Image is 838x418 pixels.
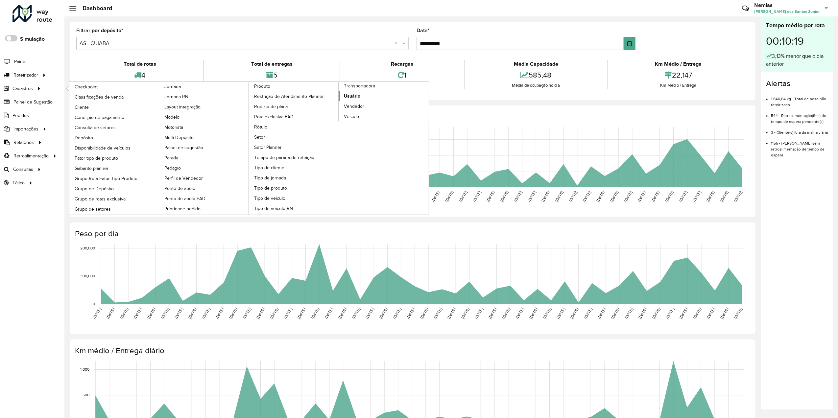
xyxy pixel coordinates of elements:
span: Grupo de setores [75,206,111,213]
span: Checkpoint [75,83,98,90]
a: Modelo [159,112,249,122]
text: [DATE] [706,190,715,203]
a: Grupo de Depósito [69,184,159,194]
text: [DATE] [596,190,605,203]
span: Retroalimentação [13,152,49,159]
div: 4 [78,68,202,82]
span: Perfil de Vendedor [164,175,203,182]
h4: Km médio / Entrega diário [75,346,749,356]
a: Transportadora [249,82,429,215]
text: [DATE] [338,307,347,320]
span: Pedidos [12,112,29,119]
div: Média de ocupação no dia [467,82,606,89]
text: [DATE] [556,307,565,320]
text: [DATE] [460,307,470,320]
text: [DATE] [310,307,320,320]
a: Tempo de parada de refeição [249,152,339,162]
span: Produto [254,83,270,90]
span: Painel de Sugestão [13,99,53,105]
a: Grupo de rotas exclusiva [69,194,159,204]
div: Média Capacidade [467,60,606,68]
span: Rota exclusiva FAD [254,113,294,120]
div: Km Médio / Entrega [610,82,747,89]
a: Rótulo [249,122,339,132]
span: Modelo [164,114,180,121]
li: 1.640,84 kg - Total de peso não roteirizado [771,91,828,108]
text: [DATE] [611,307,620,320]
a: Perfil de Vendedor [159,173,249,183]
a: Usuário [339,91,429,101]
span: Disponibilidade de veículos [75,145,131,151]
text: [DATE] [637,190,647,203]
text: [DATE] [392,307,402,320]
a: Parada [159,153,249,163]
a: Cliente [69,102,159,112]
text: [DATE] [488,307,497,320]
text: [DATE] [365,307,374,320]
div: 00:10:19 [766,30,828,52]
a: Condição de pagamento [69,112,159,122]
a: Classificações de venda [69,92,159,102]
span: Rodízio de placa [254,103,288,110]
span: Rótulo [254,124,267,130]
text: [DATE] [499,190,509,203]
span: Ponto de apoio FAD [164,195,205,202]
text: [DATE] [679,307,688,320]
span: Vendedor [344,103,364,110]
text: 500 [83,393,89,397]
text: [DATE] [447,307,456,320]
text: [DATE] [678,190,688,203]
div: Recargas [342,60,462,68]
text: [DATE] [133,307,142,320]
span: Usuário [344,93,360,100]
span: Parada [164,154,178,161]
text: [DATE] [720,307,729,320]
text: [DATE] [201,307,211,320]
a: Setor [249,132,339,142]
span: Consulta de setores [75,124,116,131]
a: Checkpoint [69,82,159,92]
text: [DATE] [119,307,129,320]
text: [DATE] [269,307,279,320]
text: [DATE] [324,307,333,320]
span: Layout integração [164,104,201,110]
span: Clear all [395,39,400,47]
span: Restrição de Atendimento Planner [254,93,324,100]
text: 0 [93,302,95,306]
text: [DATE] [555,190,564,203]
span: Tipo de produto [254,185,287,192]
span: Multi Depósito [164,134,194,141]
text: [DATE] [378,307,388,320]
span: Grupo de rotas exclusiva [75,196,126,202]
a: Fator tipo de produto [69,153,159,163]
div: Total de entregas [205,60,338,68]
a: Produto [159,82,339,215]
a: Tipo de jornada [249,173,339,183]
span: Tipo de veículo RN [254,205,293,212]
span: Tipo de veículo [254,195,285,202]
span: Classificações de venda [75,94,124,101]
a: Grupo de setores [69,204,159,214]
span: Setor [254,134,265,141]
text: [DATE] [283,307,293,320]
text: [DATE] [474,307,484,320]
span: Jornada RN [164,93,188,100]
text: [DATE] [664,190,674,203]
text: [DATE] [541,190,550,203]
a: Ponto de apoio [159,183,249,193]
text: [DATE] [624,307,634,320]
span: Grupo de Depósito [75,185,114,192]
text: [DATE] [610,190,619,203]
span: [PERSON_NAME] dos Santos Junior [754,9,820,14]
text: [DATE] [692,307,702,320]
h4: Alertas [766,79,828,88]
div: 1 [342,68,462,82]
text: [DATE] [215,307,224,320]
label: Filtrar por depósito [76,27,123,35]
text: [DATE] [433,307,443,320]
a: Motorista [159,122,249,132]
span: Tipo de jornada [254,174,286,181]
text: [DATE] [458,190,468,203]
text: [DATE] [529,307,538,320]
a: Jornada RN [159,92,249,102]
